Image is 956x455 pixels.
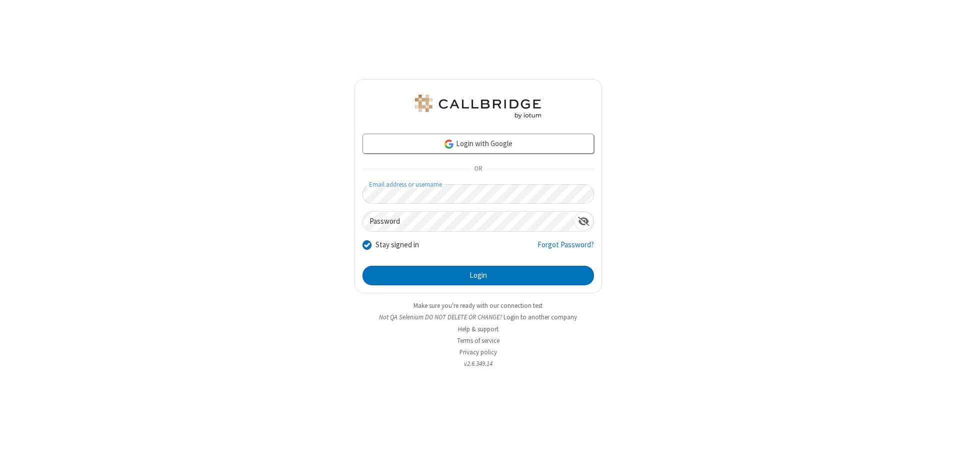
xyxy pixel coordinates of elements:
li: Not QA Selenium DO NOT DELETE OR CHANGE? [354,312,602,322]
label: Stay signed in [375,239,419,251]
div: Show password [574,212,593,230]
input: Password [363,212,574,231]
li: v2.6.349.14 [354,359,602,368]
a: Forgot Password? [537,239,594,258]
span: OR [470,162,486,176]
a: Help & support [458,325,498,333]
input: Email address or username [362,184,594,204]
a: Make sure you're ready with our connection test [413,301,542,310]
img: google-icon.png [443,139,454,150]
img: QA Selenium DO NOT DELETE OR CHANGE [413,95,543,119]
a: Terms of service [457,336,499,345]
button: Login to another company [503,312,577,322]
button: Login [362,266,594,286]
a: Login with Google [362,134,594,154]
a: Privacy policy [459,348,497,356]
